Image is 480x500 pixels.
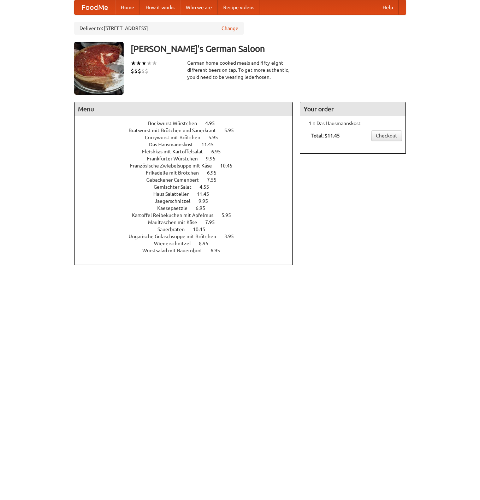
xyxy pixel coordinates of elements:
h4: Menu [75,102,293,116]
li: ★ [152,59,157,67]
span: 7.95 [205,219,222,225]
span: Ungarische Gulaschsuppe mit Brötchen [129,234,223,239]
span: Bratwurst mit Brötchen und Sauerkraut [129,128,223,133]
span: 6.95 [211,149,228,154]
span: 10.45 [220,163,239,169]
a: Currywurst mit Brötchen 5.95 [145,135,231,140]
span: 5.95 [224,128,241,133]
span: 11.45 [197,191,216,197]
span: 9.95 [206,156,223,161]
span: 4.55 [200,184,216,190]
li: $ [138,67,141,75]
a: Who we are [180,0,218,14]
a: Jaegerschnitzel 9.95 [155,198,221,204]
div: German home-cooked meals and fifty-eight different beers on tap. To get more authentic, you'd nee... [187,59,293,81]
span: Wurstsalad mit Bauernbrot [142,248,209,253]
span: 3.95 [224,234,241,239]
div: Deliver to: [STREET_ADDRESS] [74,22,244,35]
a: Help [377,0,399,14]
span: Fleishkas mit Kartoffelsalat [142,149,210,154]
span: Sauerbraten [158,227,192,232]
span: Currywurst mit Brötchen [145,135,207,140]
a: Frankfurter Würstchen 9.95 [147,156,229,161]
span: 10.45 [193,227,212,232]
span: Bockwurst Würstchen [148,120,204,126]
span: Gebackener Camenbert [146,177,206,183]
span: 7.55 [207,177,224,183]
a: Change [221,25,238,32]
span: Das Hausmannskost [149,142,200,147]
span: 5.95 [208,135,225,140]
span: Gemischter Salat [154,184,198,190]
span: Französische Zwiebelsuppe mit Käse [130,163,219,169]
li: ★ [147,59,152,67]
img: angular.jpg [74,42,124,95]
a: Haus Salatteller 11.45 [153,191,222,197]
span: 9.95 [198,198,215,204]
span: 5.95 [221,212,238,218]
li: ★ [141,59,147,67]
a: Kaesepaetzle 6.95 [157,205,218,211]
h3: [PERSON_NAME]'s German Saloon [131,42,406,56]
b: Total: $11.45 [311,133,340,139]
a: Wienerschnitzel 8.95 [154,241,221,246]
li: $ [131,67,134,75]
a: Gebackener Camenbert 7.55 [146,177,230,183]
a: Kartoffel Reibekuchen mit Apfelmus 5.95 [132,212,244,218]
li: ★ [131,59,136,67]
span: Frikadelle mit Brötchen [146,170,206,176]
a: How it works [140,0,180,14]
a: Home [115,0,140,14]
a: Bratwurst mit Brötchen und Sauerkraut 5.95 [129,128,247,133]
a: Maultaschen mit Käse 7.95 [148,219,228,225]
span: 11.45 [201,142,221,147]
a: Das Hausmannskost 11.45 [149,142,227,147]
span: 6.95 [211,248,227,253]
span: Maultaschen mit Käse [148,219,204,225]
span: 4.95 [205,120,222,126]
a: Gemischter Salat 4.55 [154,184,222,190]
span: Jaegerschnitzel [155,198,197,204]
a: Wurstsalad mit Bauernbrot 6.95 [142,248,233,253]
li: $ [141,67,145,75]
a: Französische Zwiebelsuppe mit Käse 10.45 [130,163,245,169]
a: Frikadelle mit Brötchen 6.95 [146,170,230,176]
a: Fleishkas mit Kartoffelsalat 6.95 [142,149,234,154]
a: Recipe videos [218,0,260,14]
h4: Your order [300,102,405,116]
li: 1 × Das Hausmannskost [304,120,402,127]
span: 6.95 [196,205,212,211]
a: Checkout [371,130,402,141]
a: FoodMe [75,0,115,14]
li: $ [134,67,138,75]
li: ★ [136,59,141,67]
span: Kartoffel Reibekuchen mit Apfelmus [132,212,220,218]
span: Wienerschnitzel [154,241,198,246]
span: Haus Salatteller [153,191,196,197]
span: 8.95 [199,241,215,246]
span: Frankfurter Würstchen [147,156,205,161]
span: Kaesepaetzle [157,205,195,211]
li: $ [145,67,148,75]
a: Sauerbraten 10.45 [158,227,218,232]
span: 6.95 [207,170,224,176]
a: Bockwurst Würstchen 4.95 [148,120,228,126]
a: Ungarische Gulaschsuppe mit Brötchen 3.95 [129,234,247,239]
